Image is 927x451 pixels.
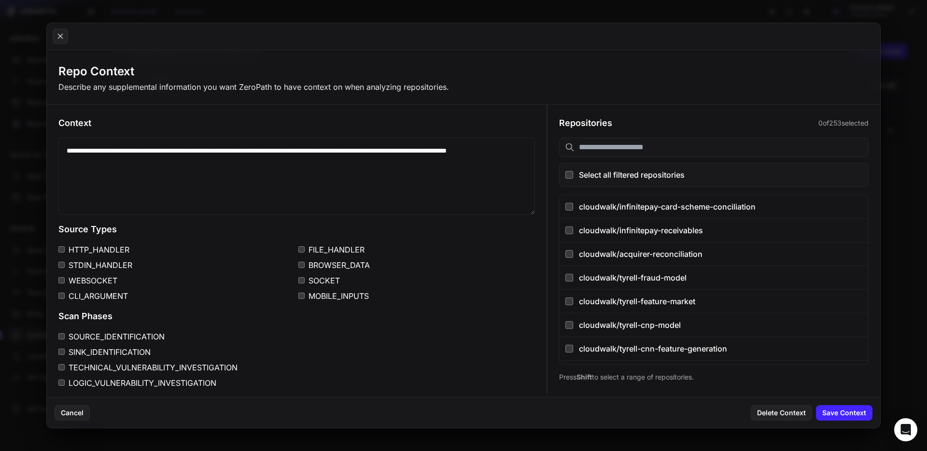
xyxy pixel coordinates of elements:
[58,364,65,370] input: TECHNICAL_VULNERABILITY_INVESTIGATION
[579,296,862,307] div: cloudwalk/tyrell-feature-market
[579,248,862,260] div: cloudwalk/acquirer-reconciliation
[298,246,305,253] input: FILE_HANDLER
[579,272,862,283] div: cloudwalk/tyrell-fraud-model
[58,380,65,386] input: LOGIC_VULNERABILITY_INVESTIGATION
[894,418,917,441] div: Open Intercom Messenger
[58,223,535,236] h3: Source Types
[58,290,295,302] label: CLI_ARGUMENT
[579,169,685,181] span: Select all filtered repositories
[58,275,295,286] label: WEBSOCKET
[298,244,534,255] label: FILE_HANDLER
[298,275,534,286] label: SOCKET
[298,262,305,268] input: BROWSER_DATA
[565,171,573,179] input: Select all filtered repositories
[58,262,65,268] input: STDIN_HANDLER
[58,331,535,342] label: SOURCE_IDENTIFICATION
[560,195,868,218] button: cloudwalk/infinitepay-card-scheme-conciliation
[560,242,868,266] button: cloudwalk/acquirer-reconciliation
[58,393,535,404] label: APPLICATION_IDENTIFICATION
[818,118,869,128] span: 0 of 253 selected
[579,319,862,331] div: cloudwalk/tyrell-cnp-model
[58,346,535,358] label: SINK_IDENTIFICATION
[298,293,305,299] input: MOBILE_INPUTS
[816,405,872,421] button: Save Context
[58,349,65,355] input: SINK_IDENTIFICATION
[58,64,134,79] h3: Repo Context
[55,405,90,421] button: Cancel
[579,201,862,212] div: cloudwalk/infinitepay-card-scheme-conciliation
[58,293,65,299] input: CLI_ARGUMENT
[298,290,534,302] label: MOBILE_INPUTS
[58,377,535,389] label: LOGIC_VULNERABILITY_INVESTIGATION
[576,373,592,381] span: Shift
[58,246,65,253] input: HTTP_HANDLER
[58,116,535,130] h3: Context
[560,218,868,242] button: cloudwalk/infinitepay-receivables
[559,116,612,130] h3: Repositories
[58,362,535,373] label: TECHNICAL_VULNERABILITY_INVESTIGATION
[579,225,862,236] div: cloudwalk/infinitepay-receivables
[58,310,535,323] h3: Scan Phases
[559,372,869,382] p: Press to select a range of repositories.
[58,333,65,339] input: SOURCE_IDENTIFICATION
[298,277,305,283] input: SOCKET
[560,266,868,289] button: cloudwalk/tyrell-fraud-model
[58,81,449,93] div: Describe any supplemental information you want ZeroPath to have context on when analyzing reposit...
[560,289,868,313] button: cloudwalk/tyrell-feature-market
[58,277,65,283] input: WEBSOCKET
[58,244,295,255] label: HTTP_HANDLER
[560,313,868,337] button: cloudwalk/tyrell-cnp-model
[298,259,534,271] label: BROWSER_DATA
[560,337,868,360] button: cloudwalk/tyrell-cnn-feature-generation
[751,405,812,421] button: Delete Context
[579,343,862,354] div: cloudwalk/tyrell-cnn-feature-generation
[58,259,295,271] label: STDIN_HANDLER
